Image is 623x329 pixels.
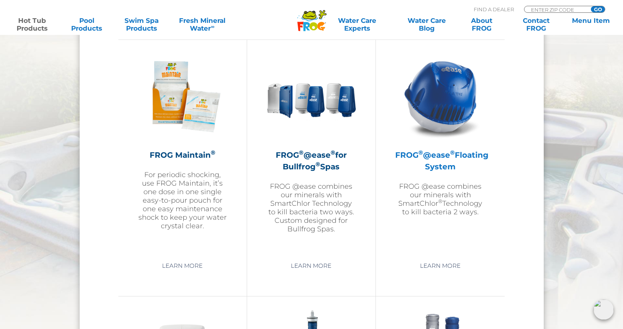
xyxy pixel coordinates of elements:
a: PoolProducts [62,17,111,32]
a: Menu Item [567,17,615,32]
a: FROG Maintain®For periodic shocking, use FROG Maintain, it’s one dose in one single easy-to-pour ... [138,52,227,253]
h2: FROG @ease for Bullfrog Spas [266,149,356,172]
img: Frog_Maintain_Hero-2-v2-300x300.png [138,52,227,141]
p: For periodic shocking, use FROG Maintain, it’s one dose in one single easy-to-pour pouch for one ... [138,171,227,230]
sup: ® [331,149,335,156]
input: Zip Code Form [530,6,582,13]
a: AboutFROG [457,17,506,32]
a: Water CareExperts [317,17,396,32]
sup: ® [450,149,455,156]
sup: ® [299,149,304,156]
a: Hot TubProducts [8,17,56,32]
img: openIcon [594,300,614,320]
sup: ® [211,149,215,156]
a: FROG®@ease®for Bullfrog®SpasFROG @ease combines our minerals with SmartChlor Technology to kill b... [266,52,356,253]
p: Find A Dealer [474,6,514,13]
p: FROG @ease combines our minerals with SmartChlor Technology to kill bacteria two ways. Custom des... [266,182,356,233]
sup: ® [418,149,423,156]
h2: FROG Maintain [138,149,227,161]
a: FROG®@ease®Floating SystemFROG @ease combines our minerals with SmartChlor®Technology to kill bac... [395,52,485,253]
a: Learn More [153,259,212,273]
a: Water CareBlog [403,17,451,32]
a: ContactFROG [512,17,561,32]
sup: ∞ [211,24,214,29]
sup: ® [438,198,442,204]
a: Learn More [411,259,469,273]
input: GO [591,6,605,12]
img: bullfrog-product-hero-300x300.png [266,52,356,141]
a: Fresh MineralWater∞ [172,17,232,32]
img: hot-tub-product-atease-system-300x300.png [396,52,485,141]
p: FROG @ease combines our minerals with SmartChlor Technology to kill bacteria 2 ways. [395,182,485,216]
h2: FROG @ease Floating System [395,149,485,172]
a: Learn More [282,259,340,273]
sup: ® [316,160,320,168]
a: Swim SpaProducts [117,17,166,32]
